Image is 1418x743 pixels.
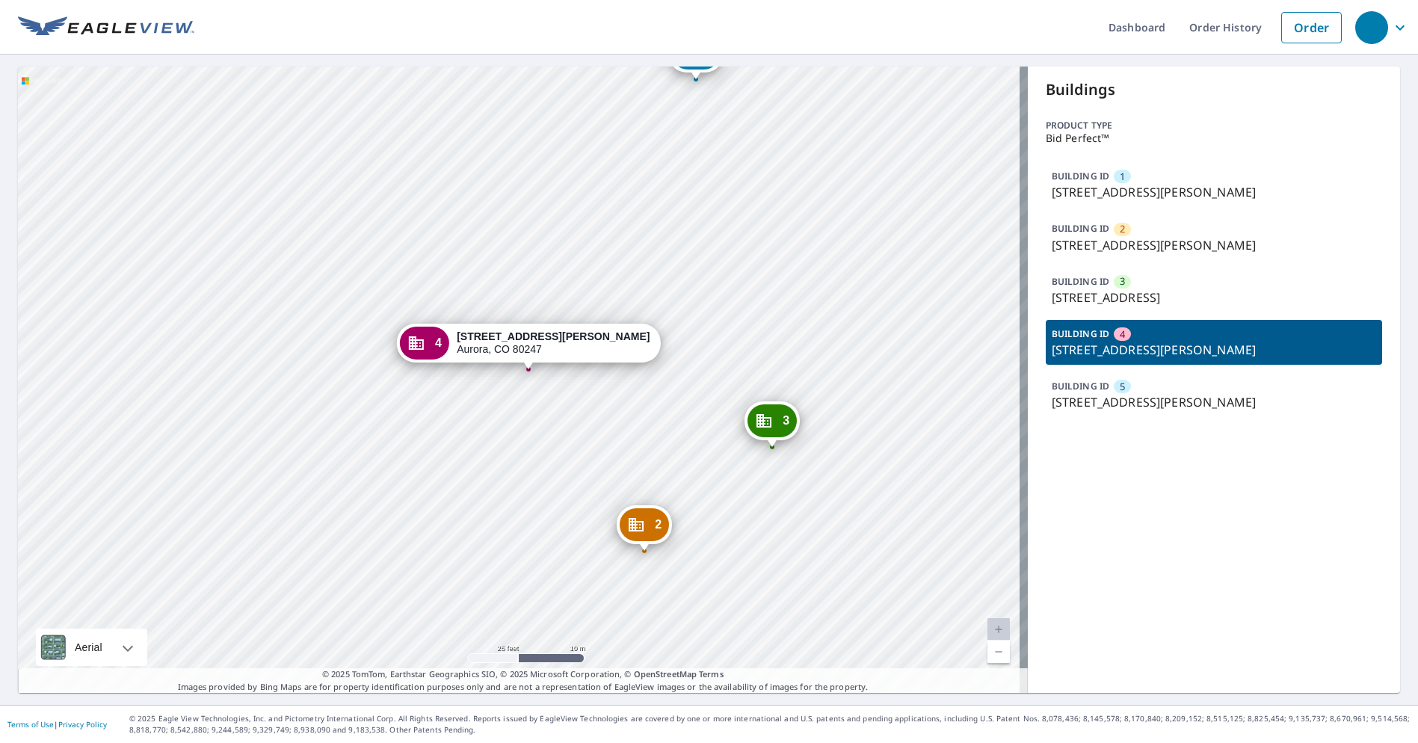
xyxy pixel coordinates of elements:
p: [STREET_ADDRESS][PERSON_NAME] [1052,341,1376,359]
a: Terms of Use [7,719,54,730]
span: 4 [1120,327,1125,342]
span: 3 [783,415,789,426]
div: Dropped pin, building 3, Commercial property, 2155 S Havana St Aurora, CO 80014 [745,401,800,448]
p: Bid Perfect™ [1046,132,1382,144]
span: 2 [1120,222,1125,236]
div: Dropped pin, building 2, Commercial property, 10303 E Warren Ave Aurora, CO 80247 [617,505,672,552]
p: [STREET_ADDRESS][PERSON_NAME] [1052,236,1376,254]
span: 5 [1120,380,1125,394]
span: 1 [1120,170,1125,184]
p: | [7,720,107,729]
a: Terms [699,668,724,679]
p: Buildings [1046,78,1382,101]
a: Order [1281,12,1342,43]
p: BUILDING ID [1052,327,1109,340]
span: © 2025 TomTom, Earthstar Geographics SIO, © 2025 Microsoft Corporation, © [322,668,724,681]
a: OpenStreetMap [634,668,697,679]
strong: [STREET_ADDRESS][PERSON_NAME] [457,330,650,342]
div: Aurora, CO 80247 [457,330,650,356]
span: 2 [655,519,662,530]
span: 4 [435,337,442,348]
span: 3 [1120,274,1125,289]
a: Privacy Policy [58,719,107,730]
p: [STREET_ADDRESS][PERSON_NAME] [1052,183,1376,201]
a: Current Level 20, Zoom Out [987,641,1010,663]
p: Images provided by Bing Maps are for property identification purposes only and are not a represen... [18,668,1028,693]
div: Aerial [70,629,107,666]
a: Current Level 20, Zoom In Disabled [987,618,1010,641]
div: Aerial [36,629,147,666]
p: © 2025 Eagle View Technologies, Inc. and Pictometry International Corp. All Rights Reserved. Repo... [129,713,1411,736]
p: [STREET_ADDRESS] [1052,289,1376,306]
img: EV Logo [18,16,194,39]
div: Dropped pin, building 4, Commercial property, 10300 E Evans Ave Aurora, CO 80247 [397,324,660,370]
p: Product type [1046,119,1382,132]
p: [STREET_ADDRESS][PERSON_NAME] [1052,393,1376,411]
p: BUILDING ID [1052,222,1109,235]
p: BUILDING ID [1052,170,1109,182]
p: BUILDING ID [1052,380,1109,392]
p: BUILDING ID [1052,275,1109,288]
